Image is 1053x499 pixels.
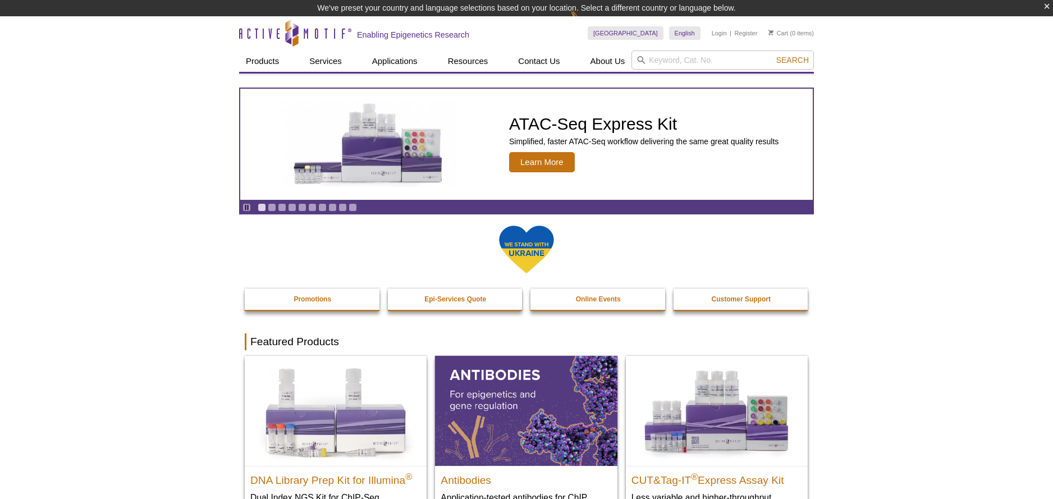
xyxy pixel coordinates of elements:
[631,469,802,486] h2: CUT&Tag-IT Express Assay Kit
[278,203,286,212] a: Go to slide 3
[318,203,327,212] a: Go to slide 7
[245,333,808,350] h2: Featured Products
[245,356,427,466] img: DNA Library Prep Kit for Illumina
[674,289,809,310] a: Customer Support
[328,203,337,212] a: Go to slide 8
[768,29,788,37] a: Cart
[239,51,286,72] a: Products
[308,203,317,212] a: Go to slide 6
[298,203,306,212] a: Go to slide 5
[734,29,757,37] a: Register
[691,472,698,482] sup: ®
[588,26,663,40] a: [GEOGRAPHIC_DATA]
[303,51,349,72] a: Services
[773,55,812,65] button: Search
[509,152,575,172] span: Learn More
[242,203,251,212] a: Toggle autoplay
[584,51,632,72] a: About Us
[338,203,347,212] a: Go to slide 9
[768,26,814,40] li: (0 items)
[240,89,813,200] a: ATAC-Seq Express Kit ATAC-Seq Express Kit Simplified, faster ATAC-Seq workflow delivering the sam...
[268,203,276,212] a: Go to slide 2
[576,295,621,303] strong: Online Events
[712,29,727,37] a: Login
[712,295,771,303] strong: Customer Support
[631,51,814,70] input: Keyword, Cat. No.
[388,289,524,310] a: Epi-Services Quote
[250,469,421,486] h2: DNA Library Prep Kit for Illumina
[626,356,808,466] img: CUT&Tag-IT® Express Assay Kit
[294,295,331,303] strong: Promotions
[277,101,462,186] img: ATAC-Seq Express Kit
[365,51,424,72] a: Applications
[435,356,617,466] img: All Antibodies
[768,30,773,35] img: Your Cart
[245,289,381,310] a: Promotions
[530,289,666,310] a: Online Events
[349,203,357,212] a: Go to slide 10
[730,26,731,40] li: |
[509,136,779,147] p: Simplified, faster ATAC-Seq workflow delivering the same great quality results
[776,56,809,65] span: Search
[424,295,486,303] strong: Epi-Services Quote
[498,225,555,274] img: We Stand With Ukraine
[511,51,566,72] a: Contact Us
[405,472,412,482] sup: ®
[357,30,469,40] h2: Enabling Epigenetics Research
[240,89,813,200] article: ATAC-Seq Express Kit
[509,116,779,132] h2: ATAC-Seq Express Kit
[441,51,495,72] a: Resources
[441,469,611,486] h2: Antibodies
[570,8,600,35] img: Change Here
[258,203,266,212] a: Go to slide 1
[288,203,296,212] a: Go to slide 4
[669,26,701,40] a: English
